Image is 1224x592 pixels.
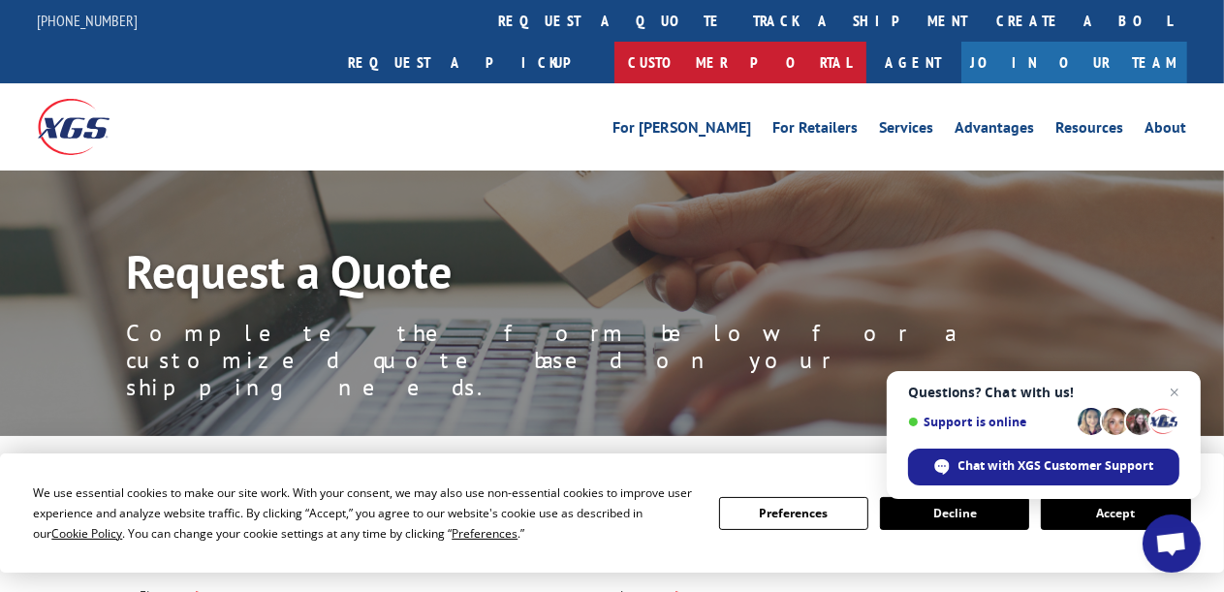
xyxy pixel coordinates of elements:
[5,363,17,376] input: LTL Shipping
[481,80,646,97] span: Account Number (if applicable)
[22,494,103,511] span: Custom Cutting
[5,468,17,481] input: Supply Chain Integration
[126,320,998,401] p: Complete the form below for a customized quote based on your shipping needs.
[613,120,752,141] a: For [PERSON_NAME]
[880,497,1029,530] button: Decline
[22,270,110,287] span: Contact by Email
[51,525,122,542] span: Cookie Policy
[1041,497,1190,530] button: Accept
[22,520,137,537] span: [GEOGRAPHIC_DATA]
[614,42,866,83] a: Customer Portal
[719,497,868,530] button: Preferences
[956,120,1035,141] a: Advantages
[5,389,17,402] input: Truckload
[5,296,17,309] input: Contact by Phone
[22,468,152,484] span: Supply Chain Integration
[773,120,859,141] a: For Retailers
[5,442,17,454] input: Warehousing
[334,42,614,83] a: Request a pickup
[33,483,695,544] div: We use essential cookies to make our site work. With your consent, we may also use non-essential ...
[5,546,17,559] input: Pick and Pack Solutions
[5,270,17,283] input: Contact by Email
[22,389,74,406] span: Truckload
[1056,120,1124,141] a: Resources
[1146,120,1187,141] a: About
[481,160,559,176] span: Phone number
[1143,514,1201,573] a: Open chat
[958,457,1154,475] span: Chat with XGS Customer Support
[908,449,1179,485] span: Chat with XGS Customer Support
[5,573,17,585] input: Buyer
[481,1,535,17] span: Last name
[961,42,1187,83] a: Join Our Team
[5,416,17,428] input: Expedited Shipping
[5,520,17,533] input: [GEOGRAPHIC_DATA]
[22,573,53,589] span: Buyer
[866,42,961,83] a: Agent
[22,442,90,458] span: Warehousing
[880,120,934,141] a: Services
[22,296,114,313] span: Contact by Phone
[908,385,1179,400] span: Questions? Chat with us!
[126,248,998,304] h1: Request a Quote
[38,11,139,30] a: [PHONE_NUMBER]
[452,525,518,542] span: Preferences
[5,494,17,507] input: Custom Cutting
[22,363,89,380] span: LTL Shipping
[22,416,126,432] span: Expedited Shipping
[22,546,145,563] span: Pick and Pack Solutions
[908,415,1071,429] span: Support is online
